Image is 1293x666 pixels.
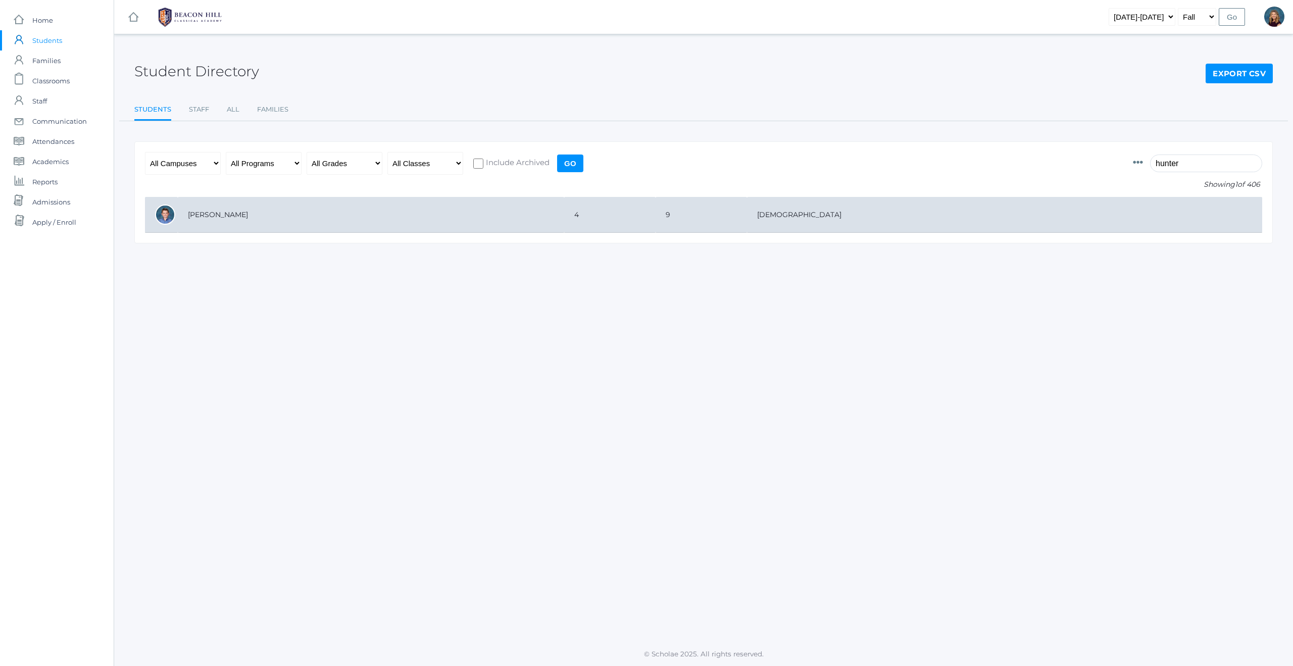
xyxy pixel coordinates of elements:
[1235,180,1237,189] span: 1
[32,172,58,192] span: Reports
[155,204,175,225] div: Hunter Reid
[32,151,69,172] span: Academics
[32,212,76,232] span: Apply / Enroll
[1206,64,1273,84] a: Export CSV
[557,155,583,172] input: Go
[134,99,171,121] a: Students
[483,157,550,170] span: Include Archived
[32,111,87,131] span: Communication
[189,99,209,120] a: Staff
[1150,155,1262,172] input: Filter by name
[134,64,259,79] h2: Student Directory
[473,159,483,169] input: Include Archived
[1219,8,1245,26] input: Go
[178,197,564,233] td: [PERSON_NAME]
[656,197,747,233] td: 9
[227,99,239,120] a: All
[564,197,656,233] td: 4
[32,50,61,71] span: Families
[32,30,62,50] span: Students
[152,5,228,30] img: 1_BHCALogos-05.png
[32,131,74,151] span: Attendances
[1133,179,1262,190] p: Showing of 406
[114,649,1293,659] p: © Scholae 2025. All rights reserved.
[32,71,70,91] span: Classrooms
[32,91,47,111] span: Staff
[32,10,53,30] span: Home
[257,99,288,120] a: Families
[1264,7,1284,27] div: Lindsay Leeds
[32,192,70,212] span: Admissions
[747,197,1262,233] td: [DEMOGRAPHIC_DATA]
